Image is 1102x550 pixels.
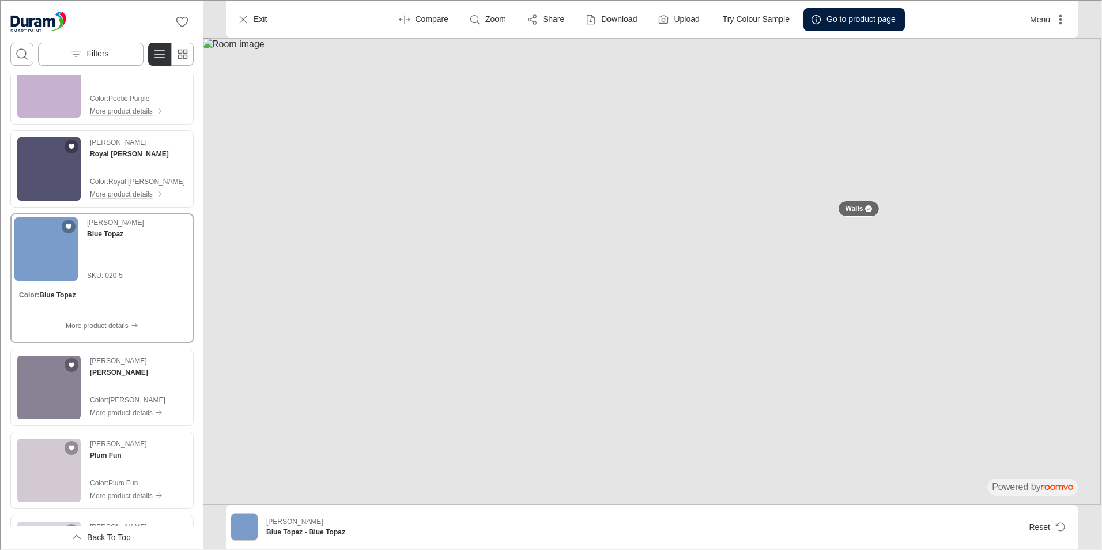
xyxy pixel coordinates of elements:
label: Upload [673,13,698,24]
a: Go to Duram's website. [9,9,65,32]
button: More actions [1020,7,1072,30]
div: Product List Mode Selector [147,42,193,65]
p: [PERSON_NAME] [89,355,146,365]
p: Color : [89,92,107,103]
button: Add Dusty Plum to favorites [63,357,77,371]
p: [PERSON_NAME] [265,515,322,526]
h6: Color : [18,289,38,299]
button: Add Love March to favorites [63,523,77,537]
button: Enter compare mode [391,7,456,30]
p: More product details [65,319,127,330]
button: Add Plum Fun to favorites [63,440,77,454]
p: [PERSON_NAME] [89,136,146,146]
p: Color : [89,175,107,186]
img: Poetic Purple. Link opens in a new window. [16,53,80,116]
img: Logo representing Duram. [9,9,65,32]
p: Exit [252,13,266,24]
img: Royal Raisa. Link opens in a new window. [16,136,80,199]
p: Powered by [991,480,1072,492]
p: Filters [85,47,107,59]
h4: Blue Topaz [86,228,122,238]
button: More product details [89,104,161,116]
img: Dusty Plum. Link opens in a new window. [16,355,80,418]
p: [PERSON_NAME] [86,216,143,227]
p: Color : [89,394,107,404]
p: Zoom [484,13,505,24]
p: More product details [89,188,152,198]
button: Add Royal Raisa to favorites [63,138,77,152]
h4: Plum Fun [89,449,120,459]
img: Blue Topaz [230,513,256,539]
p: Plum Fun [107,477,137,487]
h4: Royal Raisa [89,148,168,158]
button: More product details [89,405,164,418]
button: More product details [89,488,161,501]
button: Share [519,7,572,30]
p: [PERSON_NAME] [89,521,146,531]
p: Royal [PERSON_NAME] [107,175,184,186]
div: See Plum Fun in the room [9,431,193,508]
h4: Dusty Plum [89,366,147,376]
p: Compare [414,13,447,24]
button: Switch to simple view [169,42,193,65]
button: Open the filters menu [37,42,142,65]
div: The visualizer is powered by Roomvo. [991,480,1072,492]
p: Walls [844,203,862,213]
button: Reset product [1018,514,1072,537]
p: More product details [89,105,152,115]
button: Go to product page [802,7,904,30]
p: Download [600,13,636,24]
p: Go to product page [825,13,895,24]
p: [PERSON_NAME] [107,394,164,404]
button: Open search box [9,42,32,65]
img: Blue Topaz. Link opens in a new window. [13,216,77,280]
img: Plum Fun. Link opens in a new window. [16,438,80,501]
div: See Dusty Plum in the room [9,348,193,425]
button: Download [577,7,645,30]
button: Zoom room image [461,7,514,30]
button: Scroll back to the beginning [9,525,193,548]
div: Product colors [18,289,184,299]
button: Try Colour Sample [712,7,798,30]
button: Show details for Blue Topaz [262,512,377,540]
button: Upload a picture of your room [650,7,707,30]
button: Add Blue Topaz to favorites [61,219,74,232]
button: Walls [837,199,879,216]
button: Exit [229,7,275,30]
p: Poetic Purple [107,92,148,103]
h6: Blue Topaz [38,289,74,299]
img: roomvo_wordmark.svg [1040,484,1072,489]
button: More product details [65,318,137,331]
button: More product details [89,187,184,199]
p: [PERSON_NAME] [89,438,146,448]
p: Share [542,13,563,24]
button: No favorites [169,9,193,32]
p: More product details [89,489,152,500]
p: Color : [89,477,107,487]
span: SKU: 020-5 [86,269,143,280]
div: See Royal Raisa in the room [9,129,193,206]
p: Try Colour Sample [722,13,788,24]
h6: Blue Topaz - Blue Topaz [265,526,373,536]
div: See Poetic Purple in the room [9,46,193,123]
button: Switch to detail view [147,42,170,65]
img: Room image [202,37,1100,504]
p: More product details [89,406,152,417]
